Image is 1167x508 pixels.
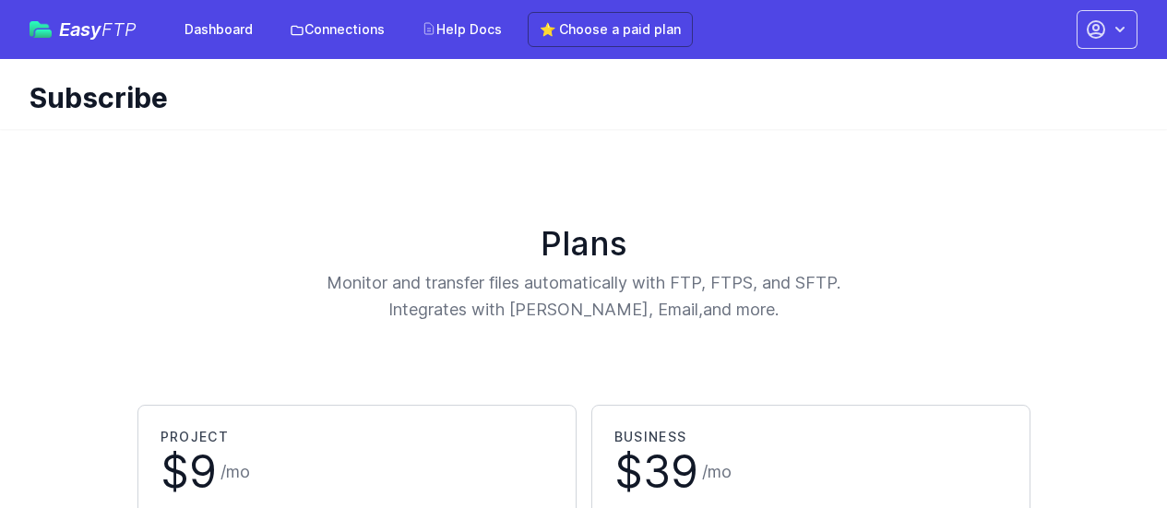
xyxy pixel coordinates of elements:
h2: Project [161,428,554,446]
h1: Subscribe [30,81,1123,114]
span: mo [708,462,732,481]
a: Help Docs [411,13,513,46]
a: EasyFTP [30,20,137,39]
a: ⭐ Choose a paid plan [528,12,693,47]
span: / [702,459,732,485]
img: easyftp_logo.png [30,21,52,38]
span: 9 [189,444,217,499]
h1: Plans [130,225,1038,262]
span: $ [614,450,698,494]
span: FTP [101,18,137,41]
span: mo [226,462,250,481]
span: Easy [59,20,137,39]
span: / [220,459,250,485]
span: $ [161,450,217,494]
a: Connections [279,13,396,46]
span: 39 [643,444,698,499]
p: Monitor and transfer files automatically with FTP, FTPS, and SFTP. Integrates with [PERSON_NAME],... [281,269,887,324]
h2: Business [614,428,1007,446]
a: Dashboard [173,13,264,46]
